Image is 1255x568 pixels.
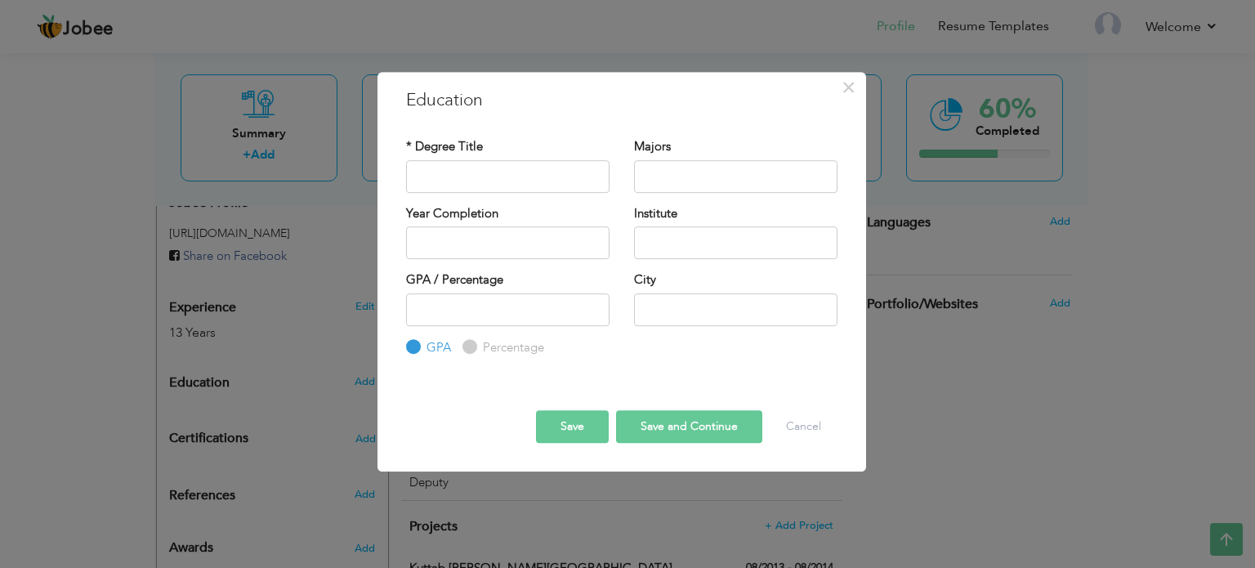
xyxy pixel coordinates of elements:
button: Close [836,74,862,101]
h3: Education [406,88,837,113]
label: Percentage [479,339,544,356]
label: * Degree Title [406,138,483,155]
label: GPA / Percentage [406,271,503,288]
label: GPA [422,339,451,356]
div: Add your educational degree. [169,366,376,399]
label: Institute [634,205,677,222]
button: Cancel [770,410,837,443]
button: Save and Continue [616,410,762,443]
label: City [634,271,656,288]
label: Majors [634,138,671,155]
label: Year Completion [406,205,498,222]
button: Save [536,410,609,443]
span: × [842,73,855,102]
